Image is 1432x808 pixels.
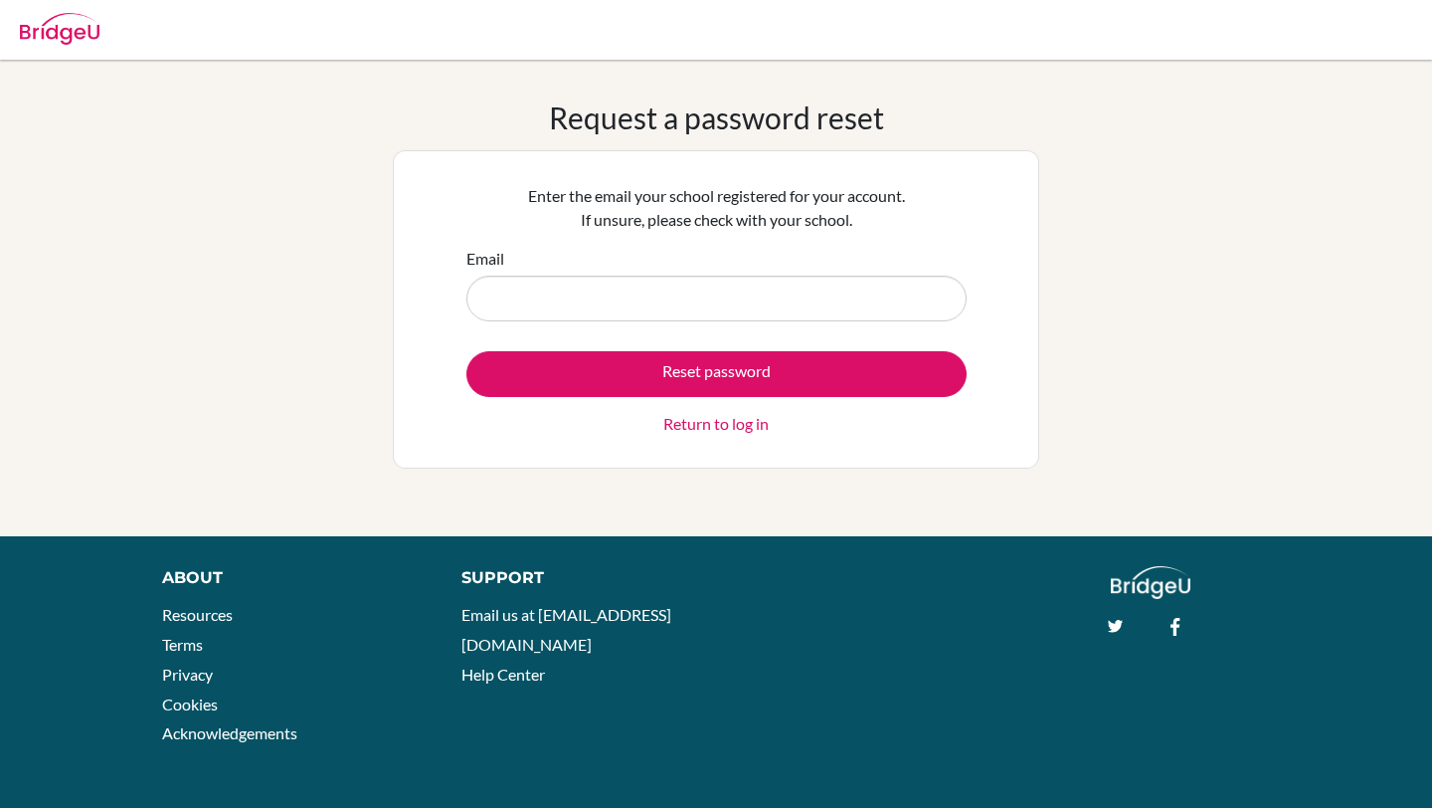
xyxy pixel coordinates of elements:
[549,100,884,135] h1: Request a password reset
[466,351,967,397] button: Reset password
[663,412,769,436] a: Return to log in
[461,605,671,654] a: Email us at [EMAIL_ADDRESS][DOMAIN_NAME]
[466,247,504,271] label: Email
[461,566,696,590] div: Support
[162,605,233,624] a: Resources
[461,665,545,684] a: Help Center
[162,723,297,742] a: Acknowledgements
[20,13,99,45] img: Bridge-U
[162,566,417,590] div: About
[466,184,967,232] p: Enter the email your school registered for your account. If unsure, please check with your school.
[162,695,218,713] a: Cookies
[162,635,203,654] a: Terms
[162,665,213,684] a: Privacy
[1111,566,1191,599] img: logo_white@2x-f4f0deed5e89b7ecb1c2cc34c3e3d731f90f0f143d5ea2071677605dd97b5244.png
